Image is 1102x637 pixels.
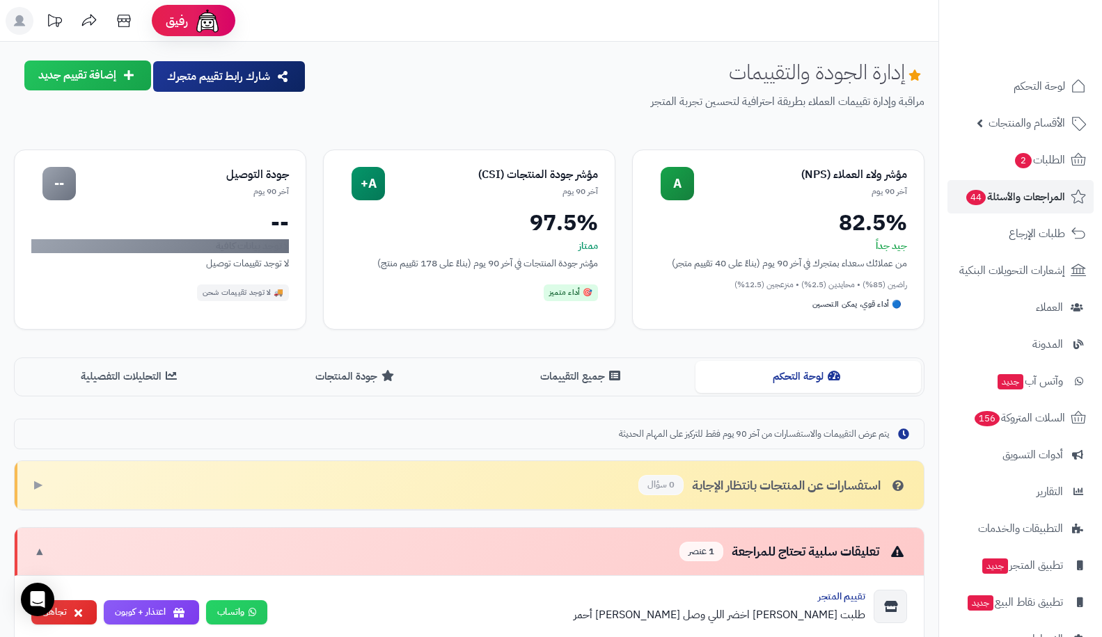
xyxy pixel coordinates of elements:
div: -- [42,167,76,200]
div: لا توجد بيانات كافية [31,239,289,253]
span: ▼ [34,544,45,560]
h1: إدارة الجودة والتقييمات [729,61,924,83]
span: تطبيق نقاط البيع [966,592,1063,612]
a: أدوات التسويق [947,438,1094,471]
button: اعتذار + كوبون [104,600,199,624]
div: مؤشر جودة المنتجات في آخر 90 يوم (بناءً على 178 تقييم منتج) [340,256,598,271]
span: وآتس آب [996,371,1063,391]
div: 🚚 لا توجد تقييمات شحن [197,284,290,301]
span: التطبيقات والخدمات [978,519,1063,538]
div: طلبت [PERSON_NAME] اخضر اللي وصل [PERSON_NAME] أحمر [278,606,865,623]
a: إشعارات التحويلات البنكية [947,254,1094,287]
div: آخر 90 يوم [694,186,907,197]
a: تطبيق نقاط البيعجديد [947,586,1094,619]
div: -- [31,211,289,234]
div: آخر 90 يوم [385,186,598,197]
div: تقييم المتجر [278,590,865,604]
div: A+ [352,167,385,200]
a: التقارير [947,475,1094,508]
span: الأقسام والمنتجات [989,113,1065,133]
button: جودة المنتجات [244,361,470,392]
a: التطبيقات والخدمات [947,512,1094,545]
a: وآتس آبجديد [947,364,1094,398]
img: ai-face.png [194,7,221,35]
span: 1 عنصر [679,542,723,562]
div: 🔵 أداء قوي، يمكن التحسين [807,296,907,313]
span: جديد [998,374,1023,389]
div: استفسارات عن المنتجات بانتظار الإجابة [638,475,907,495]
span: المدونة [1032,334,1063,354]
div: راضين (85%) • محايدين (2.5%) • منزعجين (12.5%) [650,279,907,291]
span: الطلبات [1014,150,1065,170]
div: تعليقات سلبية تحتاج للمراجعة [679,542,907,562]
a: المراجعات والأسئلة44 [947,180,1094,213]
div: Open Intercom Messenger [21,583,54,616]
span: 156 [975,411,1000,426]
div: 97.5% [340,211,598,234]
button: جميع التقييمات [469,361,695,392]
button: لوحة التحكم [695,361,922,392]
span: إشعارات التحويلات البنكية [959,261,1065,280]
div: آخر 90 يوم [76,186,289,197]
span: العملاء [1036,298,1063,317]
span: جديد [982,558,1008,574]
span: أدوات التسويق [1002,445,1063,465]
div: لا توجد تقييمات توصيل [31,256,289,271]
button: إضافة تقييم جديد [24,61,151,90]
a: العملاء [947,291,1094,324]
span: 44 [966,190,986,205]
a: تطبيق المتجرجديد [947,549,1094,582]
span: يتم عرض التقييمات والاستفسارات من آخر 90 يوم فقط للتركيز على المهام الحديثة [619,428,889,441]
a: السلات المتروكة156 [947,401,1094,435]
span: لوحة التحكم [1014,76,1065,96]
p: مراقبة وإدارة تقييمات العملاء بطريقة احترافية لتحسين تجربة المتجر [317,94,924,110]
div: A [661,167,694,200]
button: شارك رابط تقييم متجرك [153,61,305,92]
a: لوحة التحكم [947,70,1094,103]
span: التقارير [1037,482,1063,501]
div: ممتاز [340,239,598,253]
a: واتساب [206,600,267,624]
span: تطبيق المتجر [981,556,1063,575]
span: رفيق [166,13,188,29]
span: السلات المتروكة [973,408,1065,428]
span: 0 سؤال [638,475,684,495]
div: جيد جداً [650,239,907,253]
span: جديد [968,595,993,611]
a: الطلبات2 [947,143,1094,177]
img: logo-2.png [1007,38,1089,67]
button: التحليلات التفصيلية [17,361,244,392]
div: 82.5% [650,211,907,234]
div: جودة التوصيل [76,167,289,183]
div: مؤشر ولاء العملاء (NPS) [694,167,907,183]
a: المدونة [947,328,1094,361]
a: تحديثات المنصة [37,7,72,38]
span: 2 [1015,153,1032,168]
div: 🎯 أداء متميز [544,284,598,301]
a: طلبات الإرجاع [947,217,1094,250]
div: مؤشر جودة المنتجات (CSI) [385,167,598,183]
span: طلبات الإرجاع [1009,224,1065,243]
button: تجاهل [31,600,97,624]
span: المراجعات والأسئلة [965,187,1065,207]
div: من عملائك سعداء بمتجرك في آخر 90 يوم (بناءً على 40 تقييم متجر) [650,256,907,271]
span: ▶ [34,477,42,493]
